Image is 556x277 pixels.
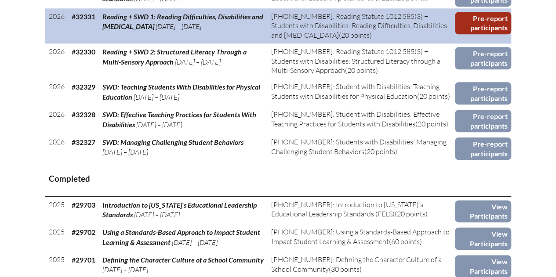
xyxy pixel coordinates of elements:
[102,265,148,274] span: [DATE] – [DATE]
[45,79,68,106] td: 2026
[455,110,511,132] a: Pre-report participants
[45,196,68,224] td: 2025
[136,120,182,129] span: [DATE] – [DATE]
[102,147,148,156] span: [DATE] – [DATE]
[72,228,95,236] b: #29702
[102,201,257,219] span: Introduction to [US_STATE]'s Educational Leadership Standards
[102,110,256,128] span: SWD: Effective Teaching Practices for Students With Disabilities
[72,255,95,264] b: #29701
[268,8,455,43] td: (20 points)
[172,238,218,247] span: [DATE] – [DATE]
[134,93,179,101] span: [DATE] – [DATE]
[271,255,442,273] span: [PHONE_NUMBER]: Defining the Character Culture of a School Community
[102,138,243,146] span: SWD: Managing Challenging Student Behaviors
[271,82,440,100] span: [PHONE_NUMBER]: Student with Disabilities: Teaching Students with Disabilities for Physical Educa...
[45,43,68,79] td: 2026
[45,8,68,43] td: 2026
[45,106,68,134] td: 2026
[271,227,450,245] span: [PHONE_NUMBER]: Using a Standards-Based Approach to Impact Student Learning & Assessment
[102,83,260,101] span: SWD: Teaching Students With Disabilities for Physical Education
[455,47,511,69] a: Pre-report participants
[102,12,263,30] span: Reading + SWD 1: Reading Difficulties, Disabilities and [MEDICAL_DATA]
[72,201,95,209] b: #29703
[455,82,511,104] a: Pre-report participants
[102,255,264,264] span: Defining the Character Culture of a School Community
[102,47,247,65] span: Reading + SWD 2: Structured Literacy Through a Multi-Sensory Approach
[156,22,201,31] span: [DATE] – [DATE]
[268,224,455,252] td: (60 points)
[268,43,455,79] td: (20 points)
[175,58,221,66] span: [DATE] – [DATE]
[268,106,455,134] td: (20 points)
[268,134,455,162] td: (20 points)
[72,138,95,146] b: #32327
[455,200,511,223] a: View Participants
[102,228,260,246] span: Using a Standards-Based Approach to Impact Student Learning & Assessment
[268,79,455,106] td: (20 points)
[72,83,95,91] b: #32329
[455,227,511,250] a: View Participants
[455,12,511,34] a: Pre-report participants
[271,200,423,218] span: [PHONE_NUMBER]: Introduction to [US_STATE]'s Educational Leadership Standards (FELS)
[45,224,68,252] td: 2025
[271,137,447,155] span: [PHONE_NUMBER]: Students with Disabilities: Managing Challenging Student Behaviors
[72,12,95,21] b: #32331
[72,47,95,56] b: #32330
[271,47,440,75] span: [PHONE_NUMBER]: Reading Statute 1012.585(3) + Students with Disabilities: Structured Literacy thr...
[271,110,440,128] span: [PHONE_NUMBER]: Student with Disabilities: Effective Teaching Practices for Students with Disabil...
[45,134,68,162] td: 2026
[134,210,180,219] span: [DATE] – [DATE]
[271,12,447,40] span: [PHONE_NUMBER]: Reading Statute 1012.585(3) + Students with Disabilities: Reading Difficulties, D...
[72,110,95,119] b: #32328
[49,173,508,184] h3: Completed
[268,196,455,224] td: (20 points)
[455,137,511,160] a: Pre-report participants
